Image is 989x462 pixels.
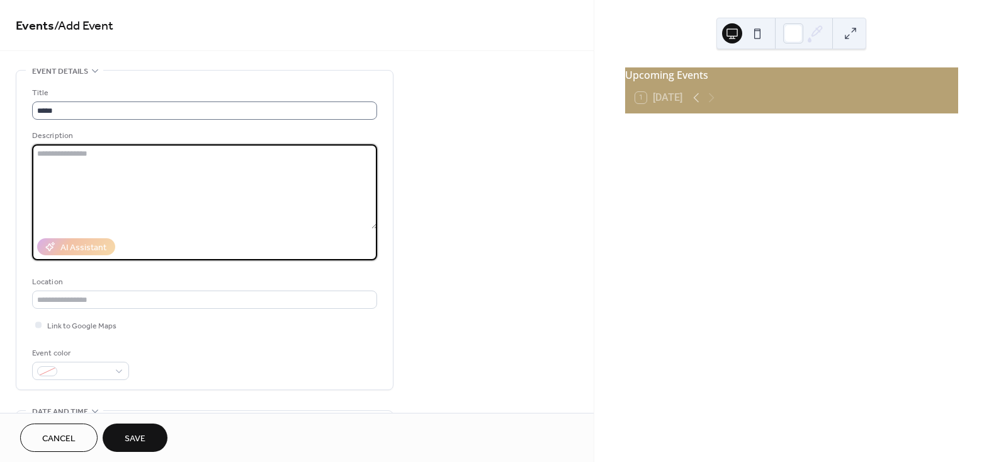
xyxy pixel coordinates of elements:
[103,424,167,452] button: Save
[32,65,88,78] span: Event details
[54,14,113,38] span: / Add Event
[32,275,375,289] div: Location
[42,432,76,446] span: Cancel
[47,320,116,333] span: Link to Google Maps
[20,424,98,452] button: Cancel
[32,86,375,100] div: Title
[125,432,145,446] span: Save
[32,347,127,360] div: Event color
[625,67,958,83] div: Upcoming Events
[635,121,948,134] div: No upcoming events
[16,14,54,38] a: Events
[32,129,375,142] div: Description
[32,405,88,419] span: Date and time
